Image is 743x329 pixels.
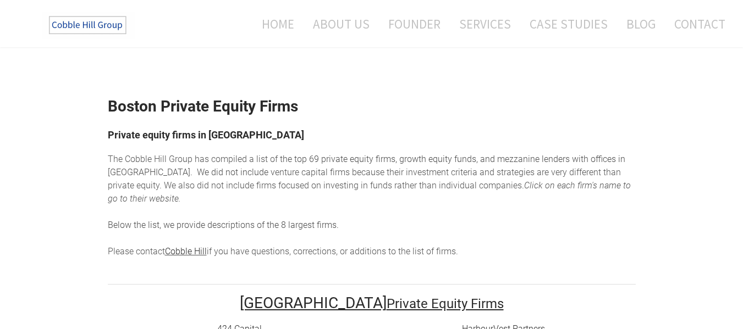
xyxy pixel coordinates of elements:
[666,9,725,38] a: Contact
[42,12,135,39] img: The Cobble Hill Group LLC
[387,296,504,311] font: Private Equity Firms
[108,180,631,204] em: Click on each firm's name to go to their website.
[108,167,621,191] span: enture capital firms because their investment criteria and strategies are very different than pri...
[380,9,449,38] a: Founder
[108,154,283,164] span: The Cobble Hill Group has compiled a list of t
[245,9,302,38] a: Home
[240,294,387,312] font: [GEOGRAPHIC_DATA]
[521,9,616,38] a: Case Studies
[618,9,664,38] a: Blog
[108,129,304,141] font: Private equity firms in [GEOGRAPHIC_DATA]
[108,153,636,258] div: he top 69 private equity firms, growth equity funds, and mezzanine lenders with offices in [GEOGR...
[165,246,207,256] a: Cobble Hill
[305,9,378,38] a: About Us
[108,97,298,115] strong: Boston Private Equity Firms
[451,9,519,38] a: Services
[108,246,458,256] span: Please contact if you have questions, corrections, or additions to the list of firms.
